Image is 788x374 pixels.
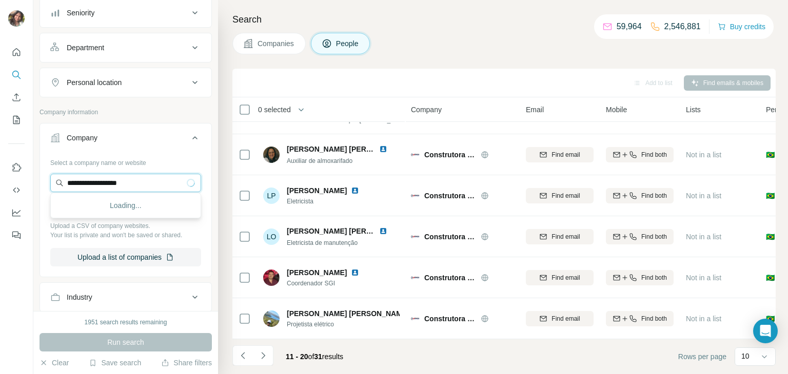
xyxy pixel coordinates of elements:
[336,38,360,49] span: People
[379,145,387,153] img: LinkedIn logo
[287,197,371,206] span: Eletricista
[8,43,25,61] button: Quick start
[526,311,594,326] button: Find email
[606,270,674,285] button: Find both
[8,226,25,244] button: Feedback
[526,229,594,244] button: Find email
[253,345,273,366] button: Navigate to next page
[766,273,775,283] span: 🇧🇷
[753,319,778,343] div: Open Intercom Messenger
[424,150,476,160] span: Construtora Energia
[551,232,580,241] span: Find email
[606,311,674,326] button: Find both
[424,273,476,283] span: Construtora Energia
[67,77,122,88] div: Personal location
[67,133,97,143] div: Company
[718,19,765,34] button: Buy credits
[766,191,775,201] span: 🇧🇷
[40,70,211,95] button: Personal location
[89,358,141,368] button: Save search
[232,345,253,366] button: Navigate to previous page
[287,320,400,329] span: Projetista elétrico
[232,12,776,27] h4: Search
[50,248,201,266] button: Upload a list of companies
[263,188,280,204] div: LP
[664,20,701,33] p: 2,546,881
[50,231,201,240] p: Your list is private and won't be saved or shared.
[641,273,667,282] span: Find both
[424,191,476,201] span: Construtora Energia
[50,154,201,168] div: Select a company name or website
[286,352,308,361] span: 11 - 20
[287,308,409,319] span: [PERSON_NAME] [PERSON_NAME]
[641,232,667,241] span: Find both
[263,228,280,245] div: LO
[606,147,674,162] button: Find both
[308,352,314,361] span: of
[287,227,409,235] span: [PERSON_NAME] [PERSON_NAME]
[67,8,94,18] div: Seniority
[8,10,25,27] img: Avatar
[351,268,359,277] img: LinkedIn logo
[686,233,721,241] span: Not in a list
[741,351,750,361] p: 10
[258,38,295,49] span: Companies
[411,192,419,200] img: Logo of Construtora Energia
[8,181,25,199] button: Use Surfe API
[8,158,25,177] button: Use Surfe on LinkedIn
[8,111,25,129] button: My lists
[287,145,409,153] span: [PERSON_NAME] [PERSON_NAME]
[641,314,667,323] span: Find both
[287,157,352,164] span: Auxiliar de almoxarifado
[526,188,594,203] button: Find email
[686,192,721,200] span: Not in a list
[40,1,211,25] button: Seniority
[551,314,580,323] span: Find email
[40,126,211,154] button: Company
[551,150,580,159] span: Find email
[287,267,347,278] span: [PERSON_NAME]
[526,270,594,285] button: Find email
[50,221,201,231] p: Upload a CSV of company websites.
[40,358,69,368] button: Clear
[617,20,642,33] p: 59,964
[263,147,280,163] img: Avatar
[424,314,476,324] span: Construtora Energia
[641,150,667,159] span: Find both
[411,274,419,282] img: Logo of Construtora Energia
[85,318,167,327] div: 1951 search results remaining
[411,315,419,323] img: Logo of Construtora Energia
[258,105,291,115] span: 0 selected
[263,310,280,327] img: Avatar
[40,108,212,117] p: Company information
[40,285,211,309] button: Industry
[678,351,726,362] span: Rows per page
[551,191,580,200] span: Find email
[286,352,343,361] span: results
[379,227,387,235] img: LinkedIn logo
[606,188,674,203] button: Find both
[8,88,25,107] button: Enrich CSV
[287,186,347,195] span: [PERSON_NAME]
[686,315,721,323] span: Not in a list
[686,105,701,115] span: Lists
[606,229,674,244] button: Find both
[287,115,453,123] span: Eletricista de manutenção [PERSON_NAME] de distribuição.
[67,292,92,302] div: Industry
[606,105,627,115] span: Mobile
[526,105,544,115] span: Email
[411,151,419,159] img: Logo of Construtora Energia
[8,66,25,84] button: Search
[263,269,280,286] img: Avatar
[411,105,442,115] span: Company
[411,233,419,241] img: Logo of Construtora Energia
[314,352,322,361] span: 31
[287,239,358,246] span: Eletricista de manutenção
[40,35,211,60] button: Department
[351,186,359,195] img: LinkedIn logo
[53,195,199,216] div: Loading...
[766,314,775,324] span: 🇧🇷
[287,279,371,288] span: Coordenador SGI
[8,203,25,222] button: Dashboard
[686,151,721,159] span: Not in a list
